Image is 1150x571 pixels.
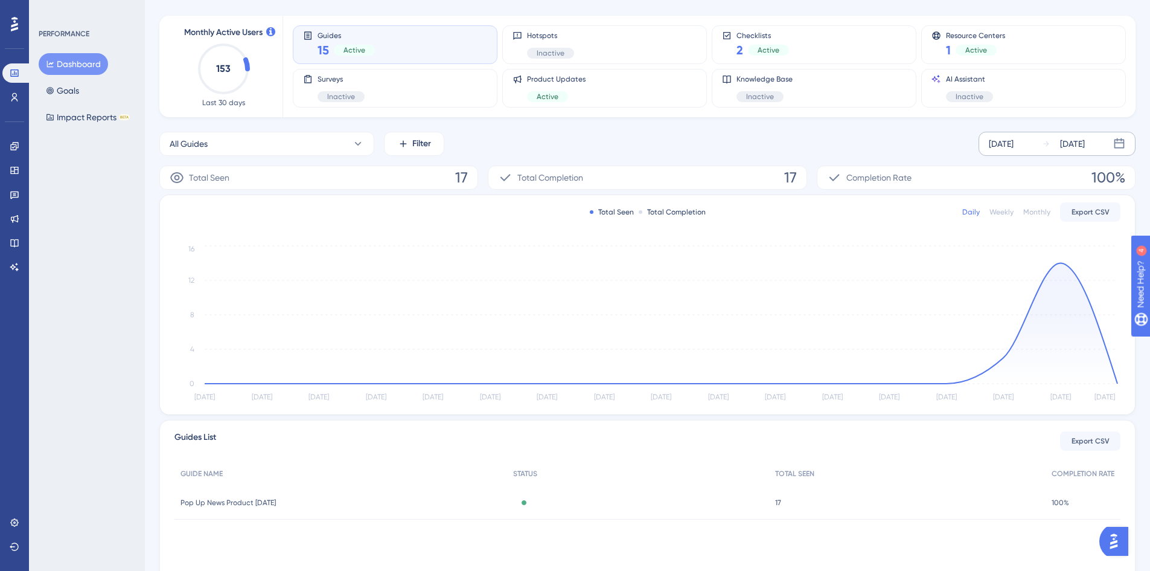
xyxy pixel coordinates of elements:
[194,393,215,401] tspan: [DATE]
[1060,431,1120,451] button: Export CSV
[384,132,444,156] button: Filter
[1060,137,1085,151] div: [DATE]
[537,92,558,102] span: Active
[993,393,1014,401] tspan: [DATE]
[784,168,797,187] span: 17
[202,98,245,108] span: Last 30 days
[216,63,231,74] text: 153
[708,393,729,401] tspan: [DATE]
[174,430,216,452] span: Guides List
[1094,393,1115,401] tspan: [DATE]
[775,498,781,508] span: 17
[989,207,1014,217] div: Weekly
[28,3,75,18] span: Need Help?
[946,74,993,84] span: AI Assistant
[775,469,814,479] span: TOTAL SEEN
[366,393,386,401] tspan: [DATE]
[936,393,957,401] tspan: [DATE]
[956,92,983,102] span: Inactive
[594,393,615,401] tspan: [DATE]
[318,42,329,59] span: 15
[736,74,793,84] span: Knowledge Base
[184,25,263,40] span: Monthly Active Users
[1023,207,1050,217] div: Monthly
[537,393,557,401] tspan: [DATE]
[119,114,130,120] div: BETA
[946,31,1005,39] span: Resource Centers
[180,498,276,508] span: Pop Up News Product [DATE]
[965,45,987,55] span: Active
[423,393,443,401] tspan: [DATE]
[736,42,743,59] span: 2
[39,53,108,75] button: Dashboard
[480,393,500,401] tspan: [DATE]
[527,74,586,84] span: Product Updates
[412,137,431,151] span: Filter
[765,393,785,401] tspan: [DATE]
[343,45,365,55] span: Active
[159,132,374,156] button: All Guides
[188,245,194,253] tspan: 16
[188,276,194,285] tspan: 12
[170,137,208,151] span: All Guides
[1072,436,1110,446] span: Export CSV
[1072,207,1110,217] span: Export CSV
[946,42,951,59] span: 1
[746,92,774,102] span: Inactive
[455,168,468,187] span: 17
[651,393,671,401] tspan: [DATE]
[639,207,706,217] div: Total Completion
[189,170,229,185] span: Total Seen
[822,393,843,401] tspan: [DATE]
[1099,523,1136,560] iframe: UserGuiding AI Assistant Launcher
[190,345,194,353] tspan: 4
[39,106,137,128] button: Impact ReportsBETA
[736,31,789,39] span: Checklists
[318,74,365,84] span: Surveys
[84,6,88,16] div: 4
[252,393,272,401] tspan: [DATE]
[1060,202,1120,222] button: Export CSV
[190,311,194,319] tspan: 8
[1052,498,1069,508] span: 100%
[180,469,223,479] span: GUIDE NAME
[318,31,375,39] span: Guides
[879,393,899,401] tspan: [DATE]
[517,170,583,185] span: Total Completion
[590,207,634,217] div: Total Seen
[39,80,86,102] button: Goals
[308,393,329,401] tspan: [DATE]
[327,92,355,102] span: Inactive
[846,170,912,185] span: Completion Rate
[1091,168,1125,187] span: 100%
[962,207,980,217] div: Daily
[1052,469,1114,479] span: COMPLETION RATE
[758,45,779,55] span: Active
[190,379,194,388] tspan: 0
[989,137,1014,151] div: [DATE]
[513,469,537,479] span: STATUS
[1050,393,1071,401] tspan: [DATE]
[39,29,89,39] div: PERFORMANCE
[537,48,564,58] span: Inactive
[527,31,574,40] span: Hotspots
